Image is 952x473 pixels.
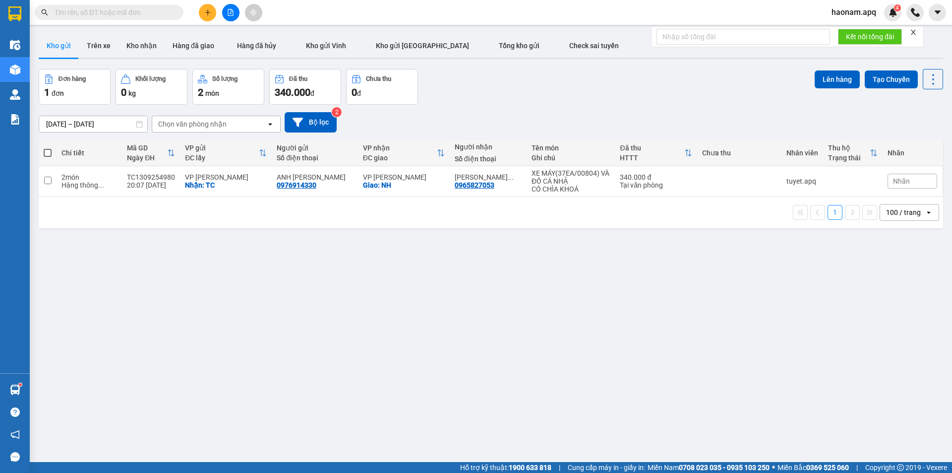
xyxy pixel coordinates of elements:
div: Số điện thoại [277,154,353,162]
div: Ghi chú [532,154,610,162]
span: copyright [897,464,904,471]
th: Toggle SortBy [823,140,883,166]
strong: 0708 023 035 - 0935 103 250 [679,464,770,472]
img: warehouse-icon [10,40,20,50]
span: notification [10,430,20,439]
button: Số lượng2món [192,69,264,105]
span: 0 [121,86,126,98]
span: đ [310,89,314,97]
div: 2 món [61,173,117,181]
img: logo-vxr [8,6,21,21]
div: Tên món [532,144,610,152]
div: XE MÁY(37EA/00804) VÀ ĐỒ CÁ NHẬ [532,169,610,185]
img: warehouse-icon [10,385,20,395]
div: ANH LƯƠNG VĂN PHI [277,173,353,181]
div: VP gửi [185,144,259,152]
div: Chi tiết [61,149,117,157]
input: Select a date range. [39,116,147,132]
div: Trạng thái [828,154,870,162]
span: ... [508,173,514,181]
strong: 1900 633 818 [509,464,551,472]
span: | [856,462,858,473]
sup: 1 [19,383,22,386]
div: Chưa thu [366,75,391,82]
div: Ngày ĐH [127,154,167,162]
button: Tạo Chuyến [865,70,918,88]
span: Cung cấp máy in - giấy in: [568,462,645,473]
div: HTTT [620,154,684,162]
button: aim [245,4,262,21]
div: Chọn văn phòng nhận [158,119,227,129]
span: 340.000 [275,86,310,98]
span: Check sai tuyến [569,42,619,50]
th: Toggle SortBy [180,140,272,166]
button: Chưa thu0đ [346,69,418,105]
div: Hàng thông thường [61,181,117,189]
span: món [205,89,219,97]
span: ... [98,181,104,189]
button: file-add [222,4,239,21]
span: close [910,29,917,36]
div: 20:07 [DATE] [127,181,175,189]
img: solution-icon [10,114,20,125]
span: file-add [227,9,234,16]
button: Kho nhận [119,34,165,58]
span: 2 [198,86,203,98]
span: 1 [44,86,50,98]
div: TC1309254980 [127,173,175,181]
div: Người gửi [277,144,353,152]
button: Đơn hàng1đơn [39,69,111,105]
span: 0 [352,86,357,98]
span: aim [250,9,257,16]
img: icon-new-feature [889,8,897,17]
span: 4 [895,4,899,11]
sup: 4 [894,4,901,11]
div: 340.000 đ [620,173,692,181]
span: ⚪️ [772,466,775,470]
span: search [41,9,48,16]
button: Bộ lọc [285,112,337,133]
span: | [559,462,560,473]
button: Khối lượng0kg [116,69,187,105]
input: Tìm tên, số ĐT hoặc mã đơn [55,7,172,18]
button: Trên xe [79,34,119,58]
div: 0976914330 [277,181,316,189]
div: Đã thu [620,144,684,152]
span: haonam.apq [824,6,884,18]
span: caret-down [933,8,942,17]
span: Kho gửi [GEOGRAPHIC_DATA] [376,42,469,50]
th: Toggle SortBy [122,140,180,166]
div: Thu hộ [828,144,870,152]
span: Tổng kho gửi [499,42,539,50]
div: Nhân viên [786,149,818,157]
th: Toggle SortBy [615,140,697,166]
div: ĐC lấy [185,154,259,162]
button: Đã thu340.000đ [269,69,341,105]
svg: open [266,120,274,128]
span: plus [204,9,211,16]
input: Nhập số tổng đài [656,29,830,45]
div: VP [PERSON_NAME] [185,173,267,181]
img: warehouse-icon [10,65,20,75]
button: caret-down [929,4,946,21]
div: Người nhận [455,143,522,151]
span: Nhãn [893,177,910,185]
span: Miền Bắc [777,462,849,473]
button: Kho gửi [39,34,79,58]
span: Kết nối tổng đài [846,31,894,42]
span: question-circle [10,407,20,417]
span: đ [357,89,361,97]
button: plus [199,4,216,21]
div: CÓ CHÌA KHOÁ [532,185,610,193]
span: đơn [52,89,64,97]
div: ĐC giao [363,154,437,162]
span: Miền Nam [648,462,770,473]
sup: 2 [332,107,342,117]
strong: 0369 525 060 [806,464,849,472]
span: Hàng đã hủy [237,42,276,50]
div: VP [PERSON_NAME] [363,173,445,181]
div: Nhãn [888,149,937,157]
div: Số điện thoại [455,155,522,163]
div: tuyet.apq [786,177,818,185]
div: ANH LƯƠNG HỒNG ANH [455,173,522,181]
